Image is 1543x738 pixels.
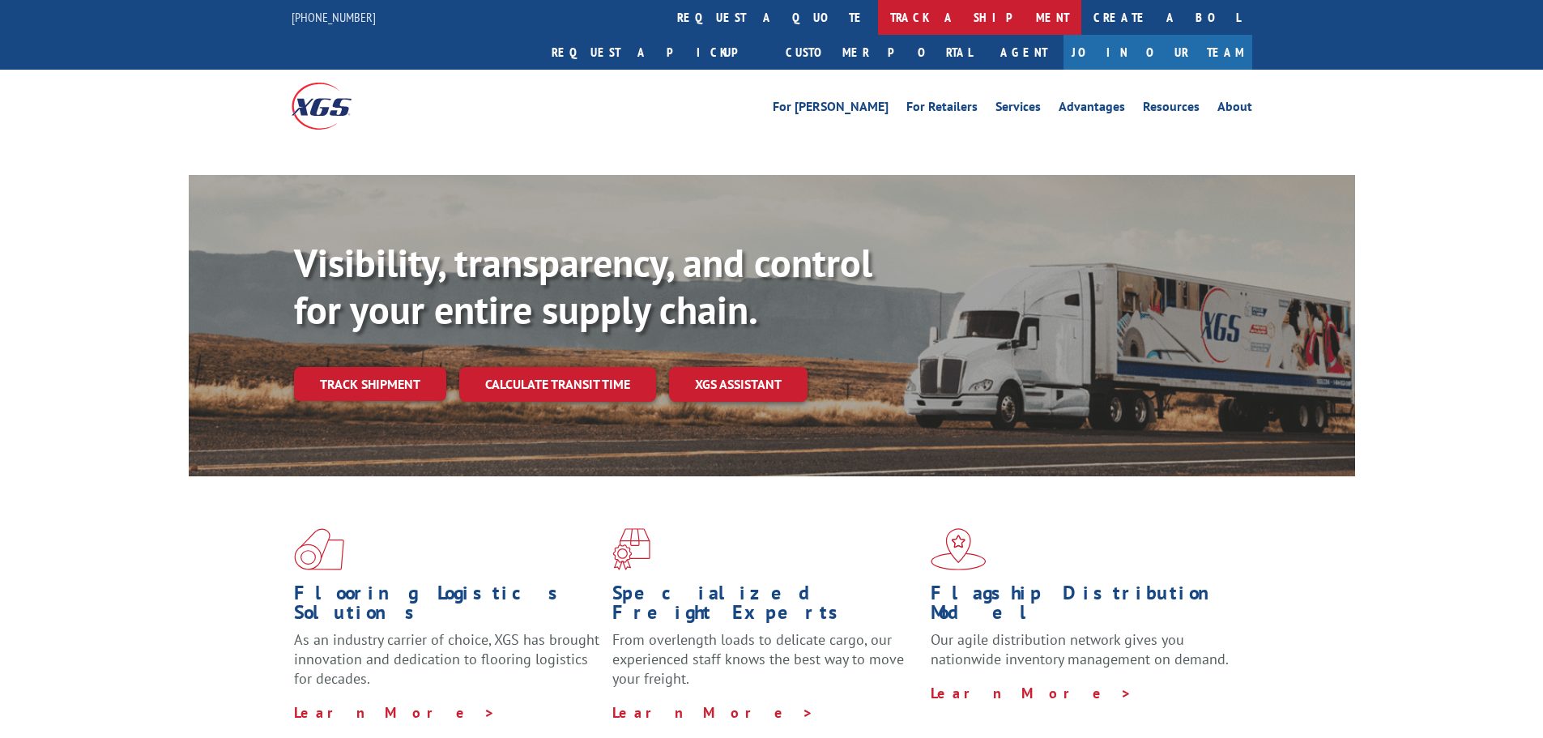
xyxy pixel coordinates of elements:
a: Request a pickup [539,35,774,70]
a: XGS ASSISTANT [669,367,808,402]
a: Resources [1143,100,1200,118]
a: Agent [984,35,1063,70]
img: xgs-icon-focused-on-flooring-red [612,528,650,570]
a: For [PERSON_NAME] [773,100,889,118]
span: As an industry carrier of choice, XGS has brought innovation and dedication to flooring logistics... [294,630,599,688]
a: Learn More > [612,703,814,722]
a: Advantages [1059,100,1125,118]
h1: Flooring Logistics Solutions [294,583,600,630]
span: Our agile distribution network gives you nationwide inventory management on demand. [931,630,1229,668]
a: About [1217,100,1252,118]
a: Services [995,100,1041,118]
a: Customer Portal [774,35,984,70]
a: Track shipment [294,367,446,401]
a: [PHONE_NUMBER] [292,9,376,25]
a: For Retailers [906,100,978,118]
a: Join Our Team [1063,35,1252,70]
a: Learn More > [294,703,496,722]
h1: Specialized Freight Experts [612,583,919,630]
img: xgs-icon-flagship-distribution-model-red [931,528,987,570]
a: Learn More > [931,684,1132,702]
b: Visibility, transparency, and control for your entire supply chain. [294,237,872,335]
img: xgs-icon-total-supply-chain-intelligence-red [294,528,344,570]
p: From overlength loads to delicate cargo, our experienced staff knows the best way to move your fr... [612,630,919,702]
h1: Flagship Distribution Model [931,583,1237,630]
a: Calculate transit time [459,367,656,402]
